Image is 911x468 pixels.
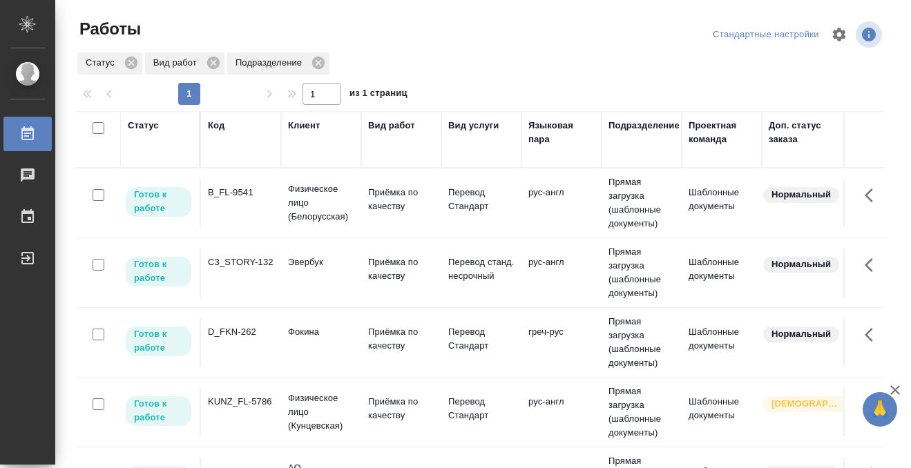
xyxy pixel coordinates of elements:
p: Нормальный [771,327,831,341]
p: Нормальный [771,188,831,202]
td: греч-рус [521,318,602,367]
td: рус-англ [521,248,602,297]
div: Проектная команда [689,119,755,146]
p: Перевод Стандарт [448,186,515,213]
p: Перевод Стандарт [448,395,515,422]
td: Шаблонные документы [682,248,762,297]
span: из 1 страниц [349,85,407,105]
p: Приёмка по качеству [368,186,434,213]
p: Нормальный [771,257,831,271]
div: D_FKN-262 [208,325,274,339]
p: Вид работ [153,56,202,70]
td: Шаблонные документы [682,318,762,367]
div: Вид услуги [448,119,499,133]
p: Статус [86,56,119,70]
div: Исполнитель может приступить к работе [124,395,193,427]
td: Шаблонные документы [682,179,762,227]
div: Исполнитель может приступить к работе [124,186,193,218]
div: Вид работ [368,119,415,133]
div: Код [208,119,224,133]
div: Языковая пара [528,119,595,146]
td: рус-англ [521,179,602,227]
button: Здесь прячутся важные кнопки [856,388,890,421]
p: Перевод Стандарт [448,325,515,353]
div: Клиент [288,119,320,133]
div: C3_STORY-132 [208,255,274,269]
td: Прямая загрузка (шаблонные документы) [602,168,682,237]
p: Готов к работе [134,257,183,285]
td: Прямая загрузка (шаблонные документы) [602,308,682,377]
p: Готов к работе [134,397,183,425]
button: 🙏 [863,392,897,427]
div: Исполнитель может приступить к работе [124,255,193,288]
div: Вид работ [145,52,224,75]
p: Перевод станд. несрочный [448,255,515,283]
div: Статус [128,119,159,133]
p: Физическое лицо (Кунцевская) [288,391,354,433]
div: Доп. статус заказа [769,119,841,146]
td: Прямая загрузка (шаблонные документы) [602,238,682,307]
div: B_FL-9541 [208,186,274,199]
p: Приёмка по качеству [368,395,434,422]
p: Готов к работе [134,188,183,215]
div: KUNZ_FL-5786 [208,395,274,409]
div: Подразделение [608,119,680,133]
p: Фокина [288,325,354,339]
td: Шаблонные документы [682,388,762,436]
span: Работы [76,18,141,40]
button: Здесь прячутся важные кнопки [856,318,890,351]
p: Приёмка по качеству [368,325,434,353]
span: 🙏 [868,395,892,424]
td: Прямая загрузка (шаблонные документы) [602,378,682,447]
td: рус-англ [521,388,602,436]
span: Посмотреть информацию [856,21,885,48]
p: Приёмка по качеству [368,255,434,283]
div: Исполнитель может приступить к работе [124,325,193,358]
button: Здесь прячутся важные кнопки [856,248,890,282]
div: Подразделение [227,52,329,75]
p: Эвербук [288,255,354,269]
div: split button [709,24,823,46]
button: Здесь прячутся важные кнопки [856,179,890,212]
p: Готов к работе [134,327,183,355]
div: Статус [77,52,142,75]
p: [DEMOGRAPHIC_DATA] [771,397,841,411]
p: Физическое лицо (Белорусская) [288,182,354,224]
span: Настроить таблицу [823,18,856,51]
p: Подразделение [236,56,307,70]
